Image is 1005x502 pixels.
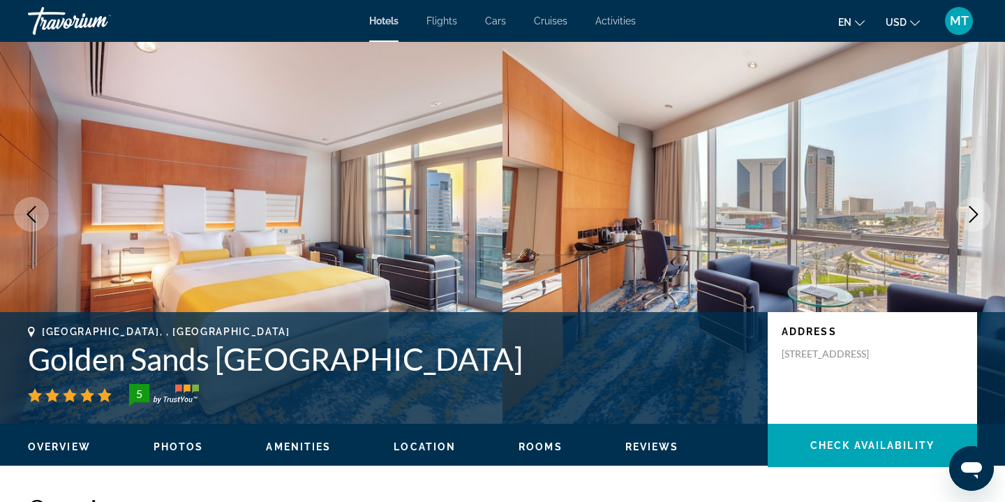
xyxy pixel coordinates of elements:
[950,14,969,28] span: MT
[534,15,567,27] a: Cruises
[266,441,331,453] button: Amenities
[394,441,456,452] span: Location
[625,441,679,453] button: Reviews
[768,424,977,467] button: Check Availability
[28,3,167,39] a: Travorium
[394,441,456,453] button: Location
[485,15,506,27] a: Cars
[941,6,977,36] button: User Menu
[125,385,153,402] div: 5
[154,441,204,453] button: Photos
[810,440,935,451] span: Check Availability
[782,326,963,337] p: Address
[956,197,991,232] button: Next image
[154,441,204,452] span: Photos
[129,384,199,406] img: trustyou-badge-hor.svg
[426,15,457,27] a: Flights
[838,12,865,32] button: Change language
[886,12,920,32] button: Change currency
[28,441,91,452] span: Overview
[14,197,49,232] button: Previous image
[838,17,851,28] span: en
[595,15,636,27] a: Activities
[949,446,994,491] iframe: Кнопка запуска окна обмена сообщениями
[886,17,907,28] span: USD
[266,441,331,452] span: Amenities
[28,441,91,453] button: Overview
[28,341,754,377] h1: Golden Sands [GEOGRAPHIC_DATA]
[42,326,290,337] span: [GEOGRAPHIC_DATA], , [GEOGRAPHIC_DATA]
[519,441,563,453] button: Rooms
[625,441,679,452] span: Reviews
[369,15,399,27] a: Hotels
[782,348,893,360] p: [STREET_ADDRESS]
[519,441,563,452] span: Rooms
